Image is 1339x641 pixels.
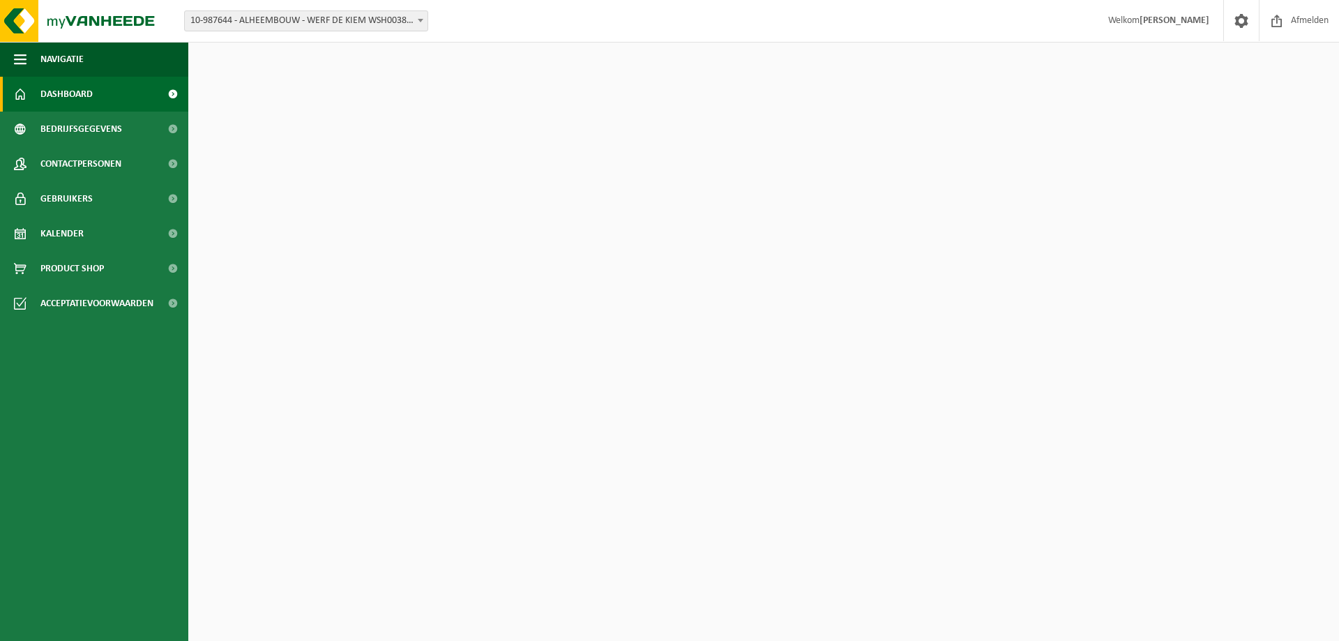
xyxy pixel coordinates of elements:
[40,146,121,181] span: Contactpersonen
[40,181,93,216] span: Gebruikers
[40,216,84,251] span: Kalender
[184,10,428,31] span: 10-987644 - ALHEEMBOUW - WERF DE KIEM WSH0038 - RUISELEDE
[185,11,428,31] span: 10-987644 - ALHEEMBOUW - WERF DE KIEM WSH0038 - RUISELEDE
[40,251,104,286] span: Product Shop
[40,42,84,77] span: Navigatie
[40,77,93,112] span: Dashboard
[40,112,122,146] span: Bedrijfsgegevens
[40,286,153,321] span: Acceptatievoorwaarden
[1140,15,1209,26] strong: [PERSON_NAME]
[7,610,233,641] iframe: chat widget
